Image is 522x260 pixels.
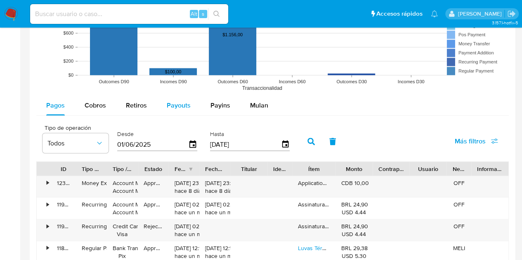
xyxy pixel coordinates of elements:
[30,9,228,19] input: Buscar usuario o caso...
[208,8,225,20] button: search-icon
[202,10,204,18] span: s
[191,10,197,18] span: Alt
[431,10,438,17] a: Notificaciones
[376,9,423,18] span: Accesos rápidos
[491,19,518,26] span: 3.157.1-hotfix-5
[458,10,504,18] p: gloria.villasanti@mercadolibre.com
[507,9,516,18] a: Salir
